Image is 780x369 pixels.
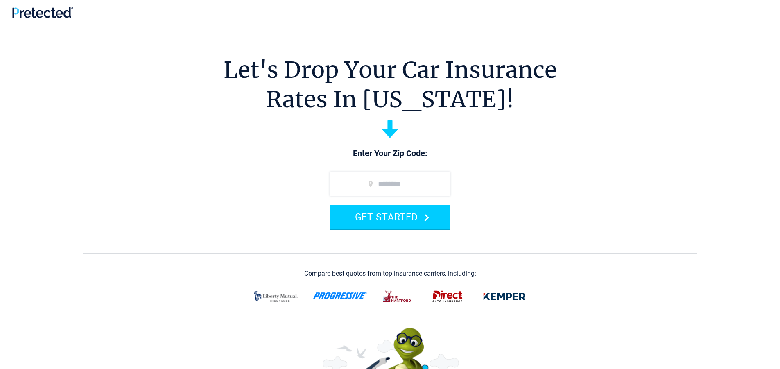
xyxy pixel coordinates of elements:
[378,286,418,307] img: thehartford
[12,7,73,18] img: Pretected Logo
[330,172,450,196] input: zip code
[224,55,557,114] h1: Let's Drop Your Car Insurance Rates In [US_STATE]!
[249,286,303,307] img: liberty
[321,148,459,159] p: Enter Your Zip Code:
[427,286,468,307] img: direct
[313,292,368,299] img: progressive
[304,270,476,277] div: Compare best quotes from top insurance carriers, including:
[330,205,450,229] button: GET STARTED
[477,286,531,307] img: kemper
